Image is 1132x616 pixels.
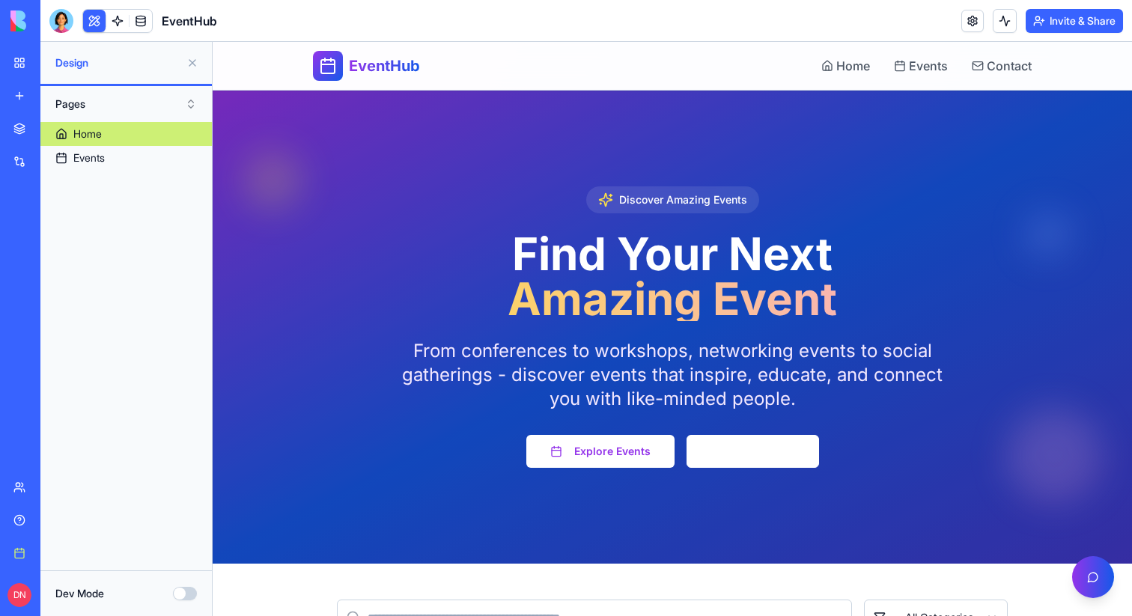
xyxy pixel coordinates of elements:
[55,55,180,70] span: Design
[162,12,217,30] h1: EventHub
[124,189,795,279] h1: Find Your Next
[40,146,212,170] a: Events
[40,122,212,146] a: Home
[73,126,102,141] div: Home
[10,10,103,31] img: logo
[624,15,657,33] span: Home
[759,15,819,33] a: Contact
[7,583,31,607] span: DN
[73,150,105,165] div: Events
[474,393,606,426] button: Learn More
[407,150,535,165] span: Discover Amazing Events
[609,15,657,33] a: Home
[314,393,462,426] button: Explore Events
[774,15,819,33] span: Contact
[100,9,207,39] a: EventHub
[124,234,795,279] span: Amazing Event
[172,297,747,369] p: From conferences to workshops, networking events to social gatherings - discover events that insp...
[55,586,104,601] label: Dev Mode
[681,15,735,33] a: Events
[1026,9,1123,33] button: Invite & Share
[136,13,207,34] span: EventHub
[696,15,735,33] span: Events
[48,92,204,116] button: Pages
